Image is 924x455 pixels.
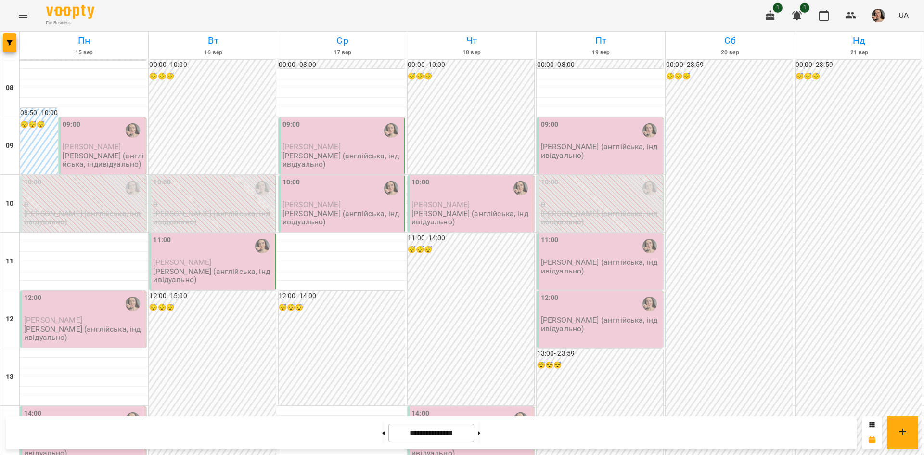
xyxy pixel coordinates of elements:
[409,33,534,48] h6: Чт
[667,33,793,48] h6: Сб
[20,119,58,130] h6: 😴😴😴
[24,200,144,208] p: 0
[384,123,398,138] img: Крикун Анна (а)
[872,9,885,22] img: aaa0aa5797c5ce11638e7aad685b53dd.jpeg
[667,48,793,57] h6: 20 вер
[895,6,912,24] button: UA
[24,177,42,188] label: 10:00
[280,48,405,57] h6: 17 вер
[796,33,922,48] h6: Нд
[408,245,534,255] h6: 😴😴😴
[12,4,35,27] button: Menu
[541,209,661,226] p: [PERSON_NAME] (англійська, індивідуально)
[541,119,559,130] label: 09:00
[408,71,534,82] h6: 😴😴😴
[541,200,661,208] p: 0
[282,209,402,226] p: [PERSON_NAME] (англійська, індивідуально)
[282,119,300,130] label: 09:00
[538,33,664,48] h6: Пт
[6,198,13,209] h6: 10
[282,142,341,151] span: [PERSON_NAME]
[538,48,664,57] h6: 19 вер
[800,3,809,13] span: 1
[63,142,121,151] span: [PERSON_NAME]
[666,71,792,82] h6: 😴😴😴
[149,291,275,301] h6: 12:00 - 15:00
[541,143,661,159] p: [PERSON_NAME] (англійська, індивідуально)
[282,177,300,188] label: 10:00
[282,152,402,169] p: [PERSON_NAME] (англійська, індивідуально)
[279,291,405,301] h6: 12:00 - 14:00
[796,48,922,57] h6: 21 вер
[279,302,405,313] h6: 😴😴😴
[666,60,792,70] h6: 00:00 - 23:59
[411,177,429,188] label: 10:00
[642,181,657,195] img: Крикун Анна (а)
[282,200,341,209] span: [PERSON_NAME]
[24,315,82,325] span: [PERSON_NAME]
[153,209,273,226] p: [PERSON_NAME] (англійська, індивідуально)
[642,297,657,311] img: Крикун Анна (а)
[411,200,470,209] span: [PERSON_NAME]
[24,325,144,342] p: [PERSON_NAME] (англійська, індивідуально)
[63,152,144,169] p: [PERSON_NAME] (англійська, індивідуально)
[279,60,405,70] h6: 00:00 - 08:00
[773,3,783,13] span: 1
[63,119,80,130] label: 09:00
[796,60,922,70] h6: 00:00 - 23:59
[46,20,94,26] span: For Business
[153,177,171,188] label: 10:00
[255,181,269,195] img: Крикун Анна (а)
[153,235,171,246] label: 11:00
[6,314,13,325] h6: 12
[537,349,663,359] h6: 13:00 - 23:59
[411,408,429,419] label: 14:00
[541,177,559,188] label: 10:00
[6,83,13,93] h6: 08
[21,48,147,57] h6: 15 вер
[411,209,531,226] p: [PERSON_NAME] (англійська, індивідуально)
[513,181,528,195] img: Крикун Анна (а)
[541,235,559,246] label: 11:00
[20,60,146,70] h6: 00:00 - 08:00
[24,209,144,226] p: [PERSON_NAME] (англійська, індивідуально)
[796,71,922,82] h6: 😴😴😴
[126,123,140,138] img: Крикун Анна (а)
[21,33,147,48] h6: Пн
[126,181,140,195] img: Крикун Анна (а)
[537,360,663,371] h6: 😴😴😴
[24,293,42,303] label: 12:00
[280,33,405,48] h6: Ср
[153,258,211,267] span: [PERSON_NAME]
[541,258,661,275] p: [PERSON_NAME] (англійська, індивідуально)
[642,123,657,138] img: Крикун Анна (а)
[149,60,275,70] h6: 00:00 - 10:00
[255,239,269,253] img: Крикун Анна (а)
[126,297,140,311] img: Крикун Анна (а)
[409,48,534,57] h6: 18 вер
[46,5,94,19] img: Voopty Logo
[642,239,657,253] img: Крикун Анна (а)
[408,233,534,244] h6: 11:00 - 14:00
[149,302,275,313] h6: 😴😴😴
[541,293,559,303] label: 12:00
[153,200,273,208] p: 0
[20,108,58,118] h6: 08:50 - 10:00
[384,181,398,195] div: Крикун Анна (а)
[6,372,13,382] h6: 13
[153,267,273,284] p: [PERSON_NAME] (англійська, індивідуально)
[150,48,276,57] h6: 16 вер
[898,10,909,20] span: UA
[6,256,13,267] h6: 11
[24,408,42,419] label: 14:00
